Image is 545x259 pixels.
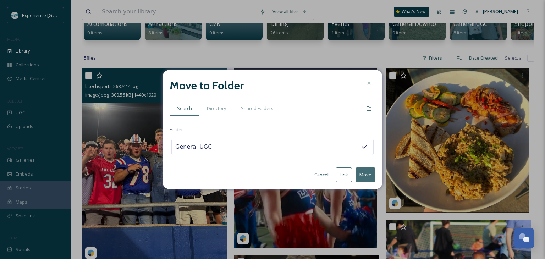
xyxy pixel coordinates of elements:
input: Search for a folder [172,139,250,155]
span: Folder [170,126,183,133]
span: Directory [207,105,226,112]
button: Cancel [311,168,332,182]
span: Search [177,105,192,112]
span: Shared Folders [241,105,274,112]
button: Move [356,167,375,182]
button: Open Chat [514,228,534,248]
h2: Move to Folder [170,77,244,94]
button: Link [336,167,352,182]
